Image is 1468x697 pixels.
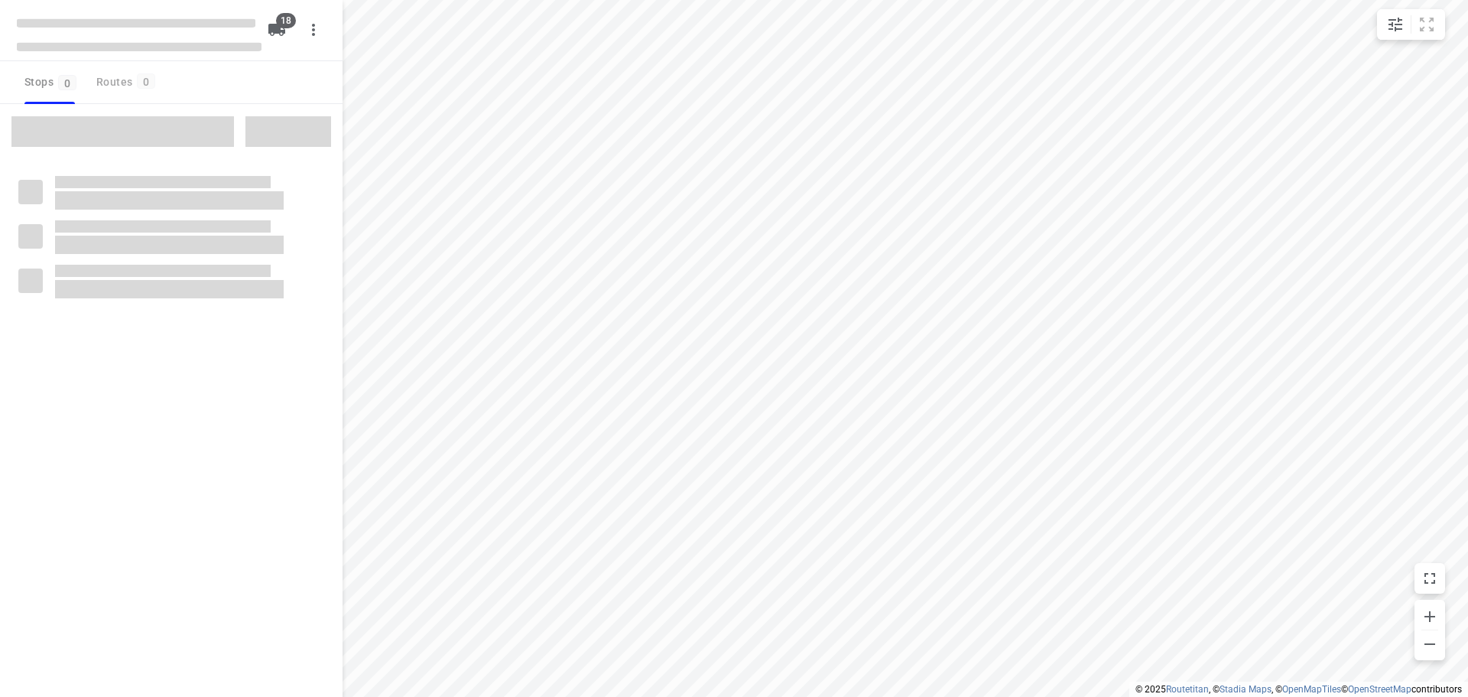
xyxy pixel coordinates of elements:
[1166,684,1209,695] a: Routetitan
[1348,684,1411,695] a: OpenStreetMap
[1380,9,1411,40] button: Map settings
[1282,684,1341,695] a: OpenMapTiles
[1377,9,1445,40] div: small contained button group
[1135,684,1462,695] li: © 2025 , © , © © contributors
[1220,684,1272,695] a: Stadia Maps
